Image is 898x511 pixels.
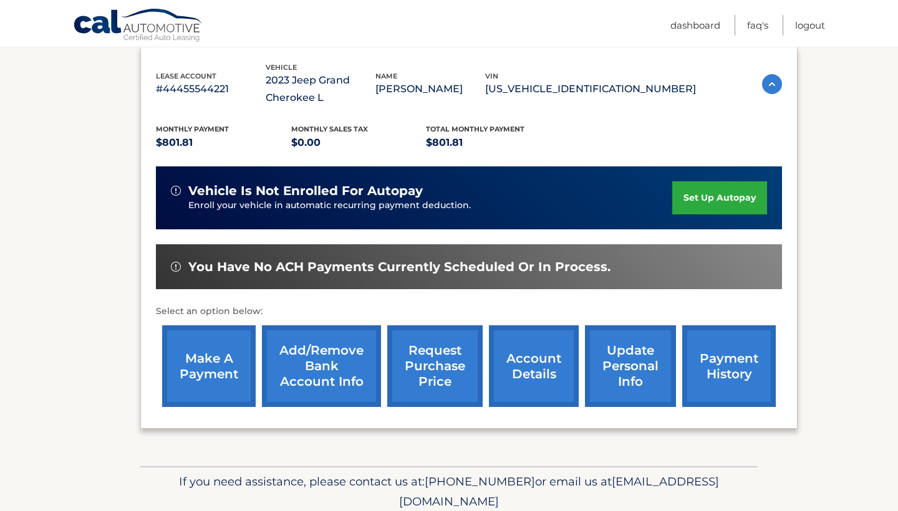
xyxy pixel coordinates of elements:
[291,125,368,133] span: Monthly sales Tax
[485,80,696,98] p: [US_VEHICLE_IDENTIFICATION_NUMBER]
[426,134,561,151] p: $801.81
[156,134,291,151] p: $801.81
[426,125,524,133] span: Total Monthly Payment
[795,15,825,36] a: Logout
[156,80,266,98] p: #44455544221
[156,125,229,133] span: Monthly Payment
[747,15,768,36] a: FAQ's
[670,15,720,36] a: Dashboard
[762,74,782,94] img: accordion-active.svg
[489,325,579,407] a: account details
[162,325,256,407] a: make a payment
[425,474,535,489] span: [PHONE_NUMBER]
[73,8,204,44] a: Cal Automotive
[672,181,767,214] a: set up autopay
[485,72,498,80] span: vin
[156,72,216,80] span: lease account
[585,325,676,407] a: update personal info
[266,63,297,72] span: vehicle
[188,259,611,275] span: You have no ACH payments currently scheduled or in process.
[156,304,782,319] p: Select an option below:
[375,80,485,98] p: [PERSON_NAME]
[399,474,719,509] span: [EMAIL_ADDRESS][DOMAIN_NAME]
[375,72,397,80] span: name
[171,262,181,272] img: alert-white.svg
[266,72,375,107] p: 2023 Jeep Grand Cherokee L
[188,183,423,199] span: vehicle is not enrolled for autopay
[682,325,776,407] a: payment history
[262,325,381,407] a: Add/Remove bank account info
[387,325,483,407] a: request purchase price
[291,134,427,151] p: $0.00
[171,186,181,196] img: alert-white.svg
[188,199,672,213] p: Enroll your vehicle in automatic recurring payment deduction.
